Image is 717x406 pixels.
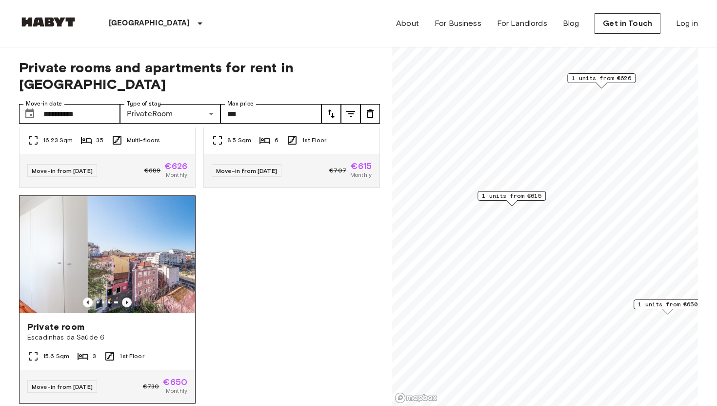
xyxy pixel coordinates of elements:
span: Multi-floors [127,136,160,145]
a: For Business [435,18,481,29]
span: €707 [329,166,346,175]
span: 1 units from €650 [638,300,697,309]
div: Map marker [478,191,546,206]
span: Private room [27,321,84,333]
span: 15.6 Sqm [43,352,69,361]
a: Get in Touch [595,13,660,34]
img: Habyt [19,17,78,27]
span: 1st Floor [119,352,144,361]
label: Type of stay [127,100,161,108]
span: Move-in from [DATE] [216,167,277,174]
span: €650 [163,378,187,386]
span: Move-in from [DATE] [32,167,93,174]
span: €689 [144,166,161,175]
span: 35 [96,136,103,145]
button: tune [321,104,341,124]
span: Monthly [350,171,372,179]
span: 1st Floor [302,136,326,145]
button: Choose date, selected date is 3 Sep 2025 [20,104,40,124]
span: 6 [275,136,279,145]
span: €615 [351,162,372,171]
span: Monthly [166,171,187,179]
span: 1 units from €626 [572,74,631,83]
a: About [396,18,419,29]
button: Previous image [122,298,132,307]
span: 3 [93,352,96,361]
a: Log in [676,18,698,29]
div: Map marker [567,73,636,88]
span: 1 units from €615 [482,192,541,200]
label: Max price [227,100,254,108]
p: [GEOGRAPHIC_DATA] [109,18,190,29]
div: Map marker [634,299,702,315]
a: Mapbox logo [395,392,438,404]
span: Move-in from [DATE] [32,383,93,390]
button: tune [360,104,380,124]
button: Previous image [83,298,93,307]
span: Monthly [166,386,187,395]
span: Escadinhas da Saúde 6 [27,333,187,342]
span: €626 [164,162,187,171]
span: €730 [143,382,159,391]
a: For Landlords [497,18,547,29]
a: Blog [563,18,579,29]
div: PrivateRoom [120,104,221,124]
img: Marketing picture of unit PT-17-007-003-02H [88,196,263,313]
span: Private rooms and apartments for rent in [GEOGRAPHIC_DATA] [19,59,380,92]
a: Previous imagePrevious imagePrivate roomEscadinhas da Saúde 615.6 Sqm31st FloorMove-in from [DATE... [19,195,196,404]
span: 8.5 Sqm [227,136,251,145]
label: Move-in date [26,100,62,108]
button: tune [341,104,360,124]
span: 16.23 Sqm [43,136,73,145]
